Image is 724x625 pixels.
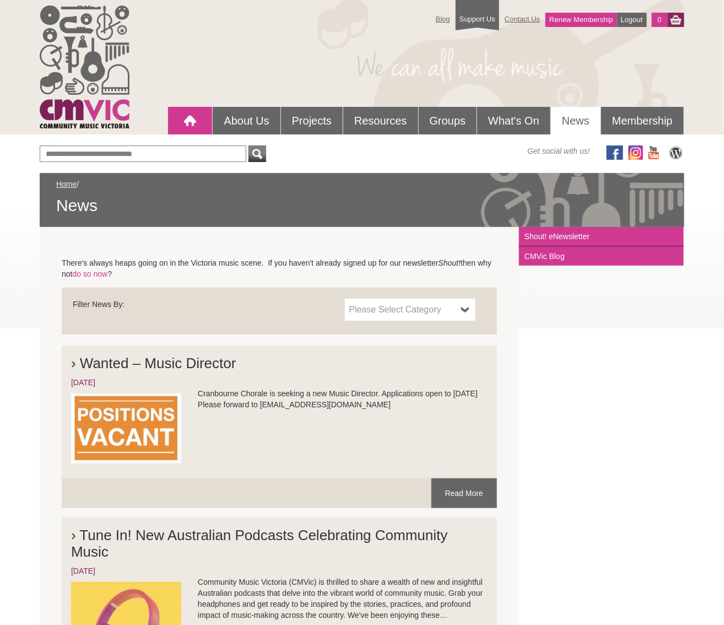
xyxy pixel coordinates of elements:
a: Blog [430,9,456,29]
h2: › Tune In! New Australian Podcasts Celebrating Community Music [71,516,488,565]
img: cmvic_logo.png [40,6,129,128]
a: CMVic Blog [519,247,684,266]
a: do so now [72,270,107,278]
a: About Us [213,107,280,134]
a: Resources [343,107,418,134]
img: icon-instagram.png [629,146,643,160]
a: Projects [281,107,343,134]
div: [DATE] [71,377,488,388]
a: What's On [477,107,550,134]
div: [DATE] [71,565,488,576]
div: / [56,179,668,216]
div: Filter News By: [73,299,345,315]
p: There's always heaps going on in the Victoria music scene. If you haven't already signed up for o... [62,257,497,279]
h2: › Wanted – Music Director [71,344,488,377]
a: 0 [652,13,668,27]
span: News [56,195,668,216]
a: Home [56,180,77,188]
li: Cranbourne Chorale is seeking a new Music Director. Applications open to [DATE] Please forward to... [62,346,497,478]
span: Get social with us! [527,146,590,157]
a: Renew Membership [545,13,617,27]
a: Membership [601,107,684,134]
a: Groups [419,107,477,134]
a: News [551,107,601,134]
a: Logout [617,13,647,27]
img: POSITION_vacant.jpg [71,394,181,464]
a: Read More [431,478,497,508]
a: Please Select Category [345,299,476,321]
a: Contact Us [499,9,545,29]
a: Shout! eNewsletter [519,227,684,247]
span: Please Select Category [349,303,457,316]
img: CMVic Blog [668,146,684,160]
em: Shout! [439,258,461,267]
